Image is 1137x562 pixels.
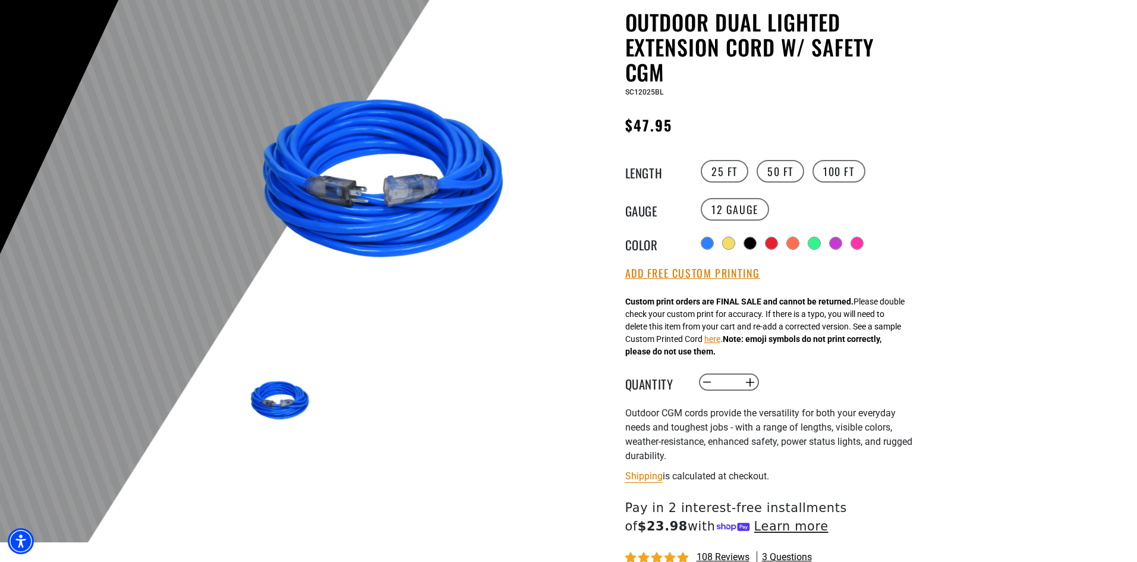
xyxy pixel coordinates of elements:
[757,160,804,183] label: 50 FT
[625,470,663,482] a: Shipping
[247,40,534,326] img: Blue
[625,164,685,179] legend: Length
[625,468,916,484] div: is calculated at checkout.
[625,236,685,251] legend: Color
[704,333,720,346] button: here
[701,198,769,221] label: 12 Gauge
[625,296,905,358] div: Please double check your custom print for accuracy. If there is a typo, you will need to delete t...
[625,202,685,217] legend: Gauge
[625,267,760,280] button: Add Free Custom Printing
[8,528,34,554] div: Accessibility Menu
[625,334,881,356] strong: Note: emoji symbols do not print correctly, please do not use them.
[812,160,865,183] label: 100 FT
[625,88,663,96] span: SC12025BL
[625,10,916,84] h1: Outdoor Dual Lighted Extension Cord w/ Safety CGM
[625,297,853,306] strong: Custom print orders are FINAL SALE and cannot be returned.
[625,375,685,390] label: Quantity
[247,367,316,436] img: Blue
[701,160,748,183] label: 25 FT
[625,114,672,136] span: $47.95
[625,407,912,461] span: Outdoor CGM cords provide the versatility for both your everyday needs and toughest jobs - with a...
